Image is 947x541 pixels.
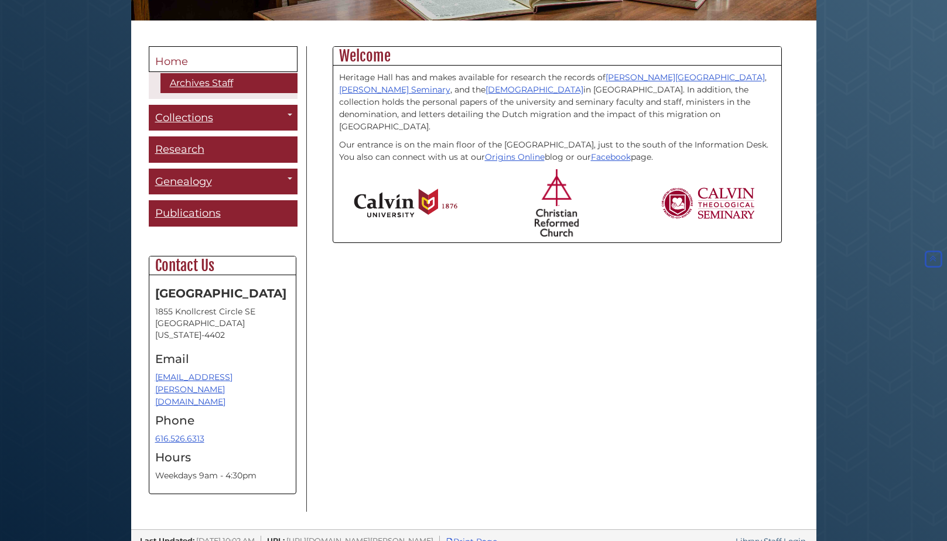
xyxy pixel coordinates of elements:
[155,175,212,188] span: Genealogy
[155,207,221,220] span: Publications
[155,286,286,300] strong: [GEOGRAPHIC_DATA]
[339,71,775,133] p: Heritage Hall has and makes available for research the records of , , and the in [GEOGRAPHIC_DATA...
[155,143,204,156] span: Research
[591,152,631,162] a: Facebook
[155,111,213,124] span: Collections
[155,451,290,464] h4: Hours
[333,47,781,66] h2: Welcome
[149,200,298,227] a: Publications
[661,187,755,219] img: Calvin Theological Seminary
[149,169,298,195] a: Genealogy
[486,84,583,95] a: [DEMOGRAPHIC_DATA]
[339,139,775,163] p: Our entrance is on the main floor of the [GEOGRAPHIC_DATA], just to the south of the Information ...
[339,84,450,95] a: [PERSON_NAME] Seminary
[155,352,290,365] h4: Email
[149,256,296,275] h2: Contact Us
[535,169,579,237] img: Christian Reformed Church
[354,189,457,218] img: Calvin University
[485,152,545,162] a: Origins Online
[155,55,188,68] span: Home
[155,414,290,427] h4: Phone
[149,46,298,506] div: Guide Pages
[149,46,298,72] a: Home
[160,73,298,93] a: Archives Staff
[606,72,765,83] a: [PERSON_NAME][GEOGRAPHIC_DATA]
[155,372,233,407] a: [EMAIL_ADDRESS][PERSON_NAME][DOMAIN_NAME]
[149,105,298,131] a: Collections
[155,306,290,341] address: 1855 Knollcrest Circle SE [GEOGRAPHIC_DATA][US_STATE]-4402
[155,470,290,482] p: Weekdays 9am - 4:30pm
[149,136,298,163] a: Research
[155,433,204,444] a: 616.526.6313
[922,254,944,264] a: Back to Top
